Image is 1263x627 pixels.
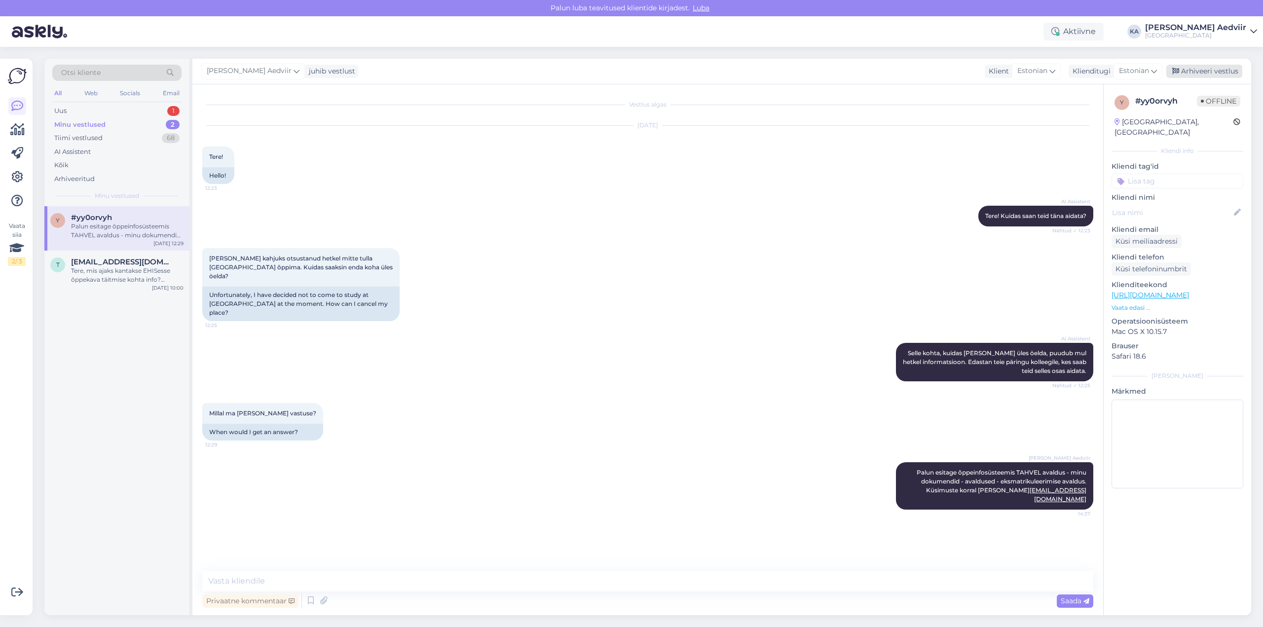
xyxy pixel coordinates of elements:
span: y [1120,99,1124,106]
p: Brauser [1112,341,1243,351]
span: 12:25 [205,322,242,329]
div: AI Assistent [54,147,91,157]
div: [PERSON_NAME] Aedviir [1145,24,1246,32]
div: Klienditugi [1069,66,1111,76]
div: Tere, mis ajaks kantakse EHISesse õppekava täitmise kohta info? Vajaduspõhise õppetoetuse taotlus... [71,266,184,284]
div: All [52,87,64,100]
div: Kliendi info [1112,147,1243,155]
div: [DATE] [202,121,1093,130]
span: teeleme@gmail.com [71,258,174,266]
span: Minu vestlused [95,191,139,200]
a: [EMAIL_ADDRESS][DOMAIN_NAME] [1030,486,1086,503]
div: 2 [166,120,180,130]
a: [URL][DOMAIN_NAME] [1112,291,1189,299]
div: Kõik [54,160,69,170]
div: KA [1127,25,1141,38]
div: Klient [985,66,1009,76]
div: Minu vestlused [54,120,106,130]
span: Estonian [1119,66,1149,76]
span: y [56,217,60,224]
p: Safari 18.6 [1112,351,1243,362]
div: [DATE] 12:29 [153,240,184,247]
a: [PERSON_NAME] Aedviir[GEOGRAPHIC_DATA] [1145,24,1257,39]
p: Mac OS X 10.15.7 [1112,327,1243,337]
div: Tiimi vestlused [54,133,103,143]
div: Vaata siia [8,221,26,266]
div: # yy0orvyh [1135,95,1197,107]
p: Klienditeekond [1112,280,1243,290]
span: Otsi kliente [61,68,101,78]
div: Küsi telefoninumbrit [1112,262,1191,276]
p: Kliendi email [1112,224,1243,235]
span: t [56,261,60,268]
span: Luba [690,3,712,12]
div: Hello! [202,167,234,184]
p: Kliendi nimi [1112,192,1243,203]
div: Privaatne kommentaar [202,594,298,608]
p: Kliendi tag'id [1112,161,1243,172]
div: When would I get an answer? [202,424,323,441]
div: Email [161,87,182,100]
span: AI Assistent [1053,198,1090,205]
span: Tere! Kuidas saan teid täna aidata? [985,212,1086,220]
p: Märkmed [1112,386,1243,397]
span: #yy0orvyh [71,213,112,222]
p: Operatsioonisüsteem [1112,316,1243,327]
div: juhib vestlust [305,66,355,76]
div: Vestlus algas [202,100,1093,109]
p: Kliendi telefon [1112,252,1243,262]
div: [GEOGRAPHIC_DATA], [GEOGRAPHIC_DATA] [1114,117,1233,138]
div: Arhiveeritud [54,174,95,184]
span: 14:37 [1053,510,1090,517]
span: [PERSON_NAME] Aedviir [207,66,292,76]
span: Offline [1197,96,1240,107]
div: Arhiveeri vestlus [1166,65,1242,78]
div: Küsi meiliaadressi [1112,235,1182,248]
input: Lisa tag [1112,174,1243,188]
span: Millal ma [PERSON_NAME] vastuse? [209,409,316,417]
span: [PERSON_NAME] Aedviir [1029,454,1090,462]
span: 12:23 [205,184,242,192]
div: Uus [54,106,67,116]
div: [GEOGRAPHIC_DATA] [1145,32,1246,39]
div: Unfortunately, I have decided not to come to study at [GEOGRAPHIC_DATA] at the moment. How can I ... [202,287,400,321]
span: Nähtud ✓ 12:23 [1052,227,1090,234]
span: Tere! [209,153,223,160]
div: Socials [118,87,142,100]
span: 12:29 [205,441,242,448]
span: Estonian [1017,66,1047,76]
div: Web [82,87,100,100]
div: 2 / 3 [8,257,26,266]
div: [PERSON_NAME] [1112,371,1243,380]
div: 68 [162,133,180,143]
img: Askly Logo [8,67,27,85]
div: Aktiivne [1043,23,1104,40]
p: Vaata edasi ... [1112,303,1243,312]
span: [PERSON_NAME] kahjuks otsustanud hetkel mitte tulla [GEOGRAPHIC_DATA] õppima. Kuidas saaksin enda... [209,255,394,280]
span: Palun esitage õppeinfosüsteemis TAHVEL avaldus - minu dokumendid - avaldused - eksmatrikuleerimis... [917,469,1088,503]
span: Selle kohta, kuidas [PERSON_NAME] üles öelda, puudub mul hetkel informatsioon. Edastan teie pärin... [903,349,1088,374]
span: Saada [1061,596,1089,605]
div: Palun esitage õppeinfosüsteemis TAHVEL avaldus - minu dokumendid - avaldused - eksmatrikuleerimis... [71,222,184,240]
span: AI Assistent [1053,335,1090,342]
div: [DATE] 10:00 [152,284,184,292]
span: Nähtud ✓ 12:25 [1052,382,1090,389]
div: 1 [167,106,180,116]
input: Lisa nimi [1112,207,1232,218]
